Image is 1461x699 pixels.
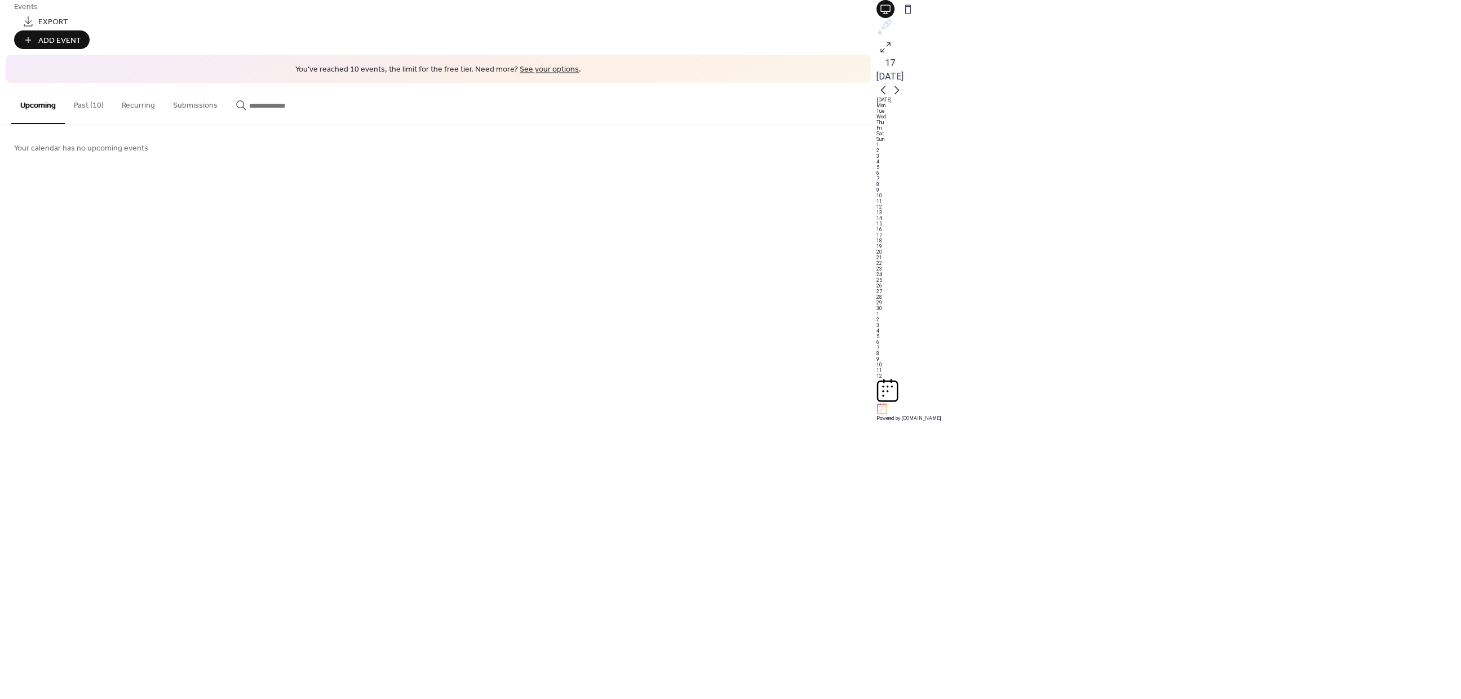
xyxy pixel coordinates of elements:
[876,260,1461,266] div: 22
[876,193,1461,198] div: 10
[876,125,1461,131] div: Fri
[876,255,1461,260] div: 21
[876,244,1461,249] div: 19
[14,30,90,49] button: Add Event
[65,83,113,123] button: Past (10)
[876,306,1461,311] div: 30
[876,373,1461,379] div: 12
[876,277,1461,283] div: 25
[876,131,1461,136] div: Sat
[876,322,1461,328] div: 3
[901,415,941,421] a: [DOMAIN_NAME]
[876,328,1461,334] div: 4
[876,215,1461,221] div: 14
[876,108,1461,114] div: Tue
[876,300,1461,306] div: 29
[876,176,1461,182] div: 7
[876,142,1461,148] div: 1
[113,83,164,123] button: Recurring
[876,198,1461,204] div: 11
[876,159,1461,165] div: 4
[876,294,1461,300] div: 28
[876,97,1461,103] div: [DATE]
[876,232,1461,238] div: 17
[876,148,1461,153] div: 2
[38,35,81,47] span: Add Event
[164,83,227,123] button: Submissions
[876,249,1461,255] div: 20
[876,356,1461,362] div: 9
[876,317,1461,322] div: 2
[873,54,907,86] button: 17[DATE]
[876,204,1461,210] div: 12
[876,334,1461,339] div: 5
[876,311,1461,317] div: 1
[876,120,1461,125] div: Thu
[876,272,1461,277] div: 24
[876,103,1461,108] div: Mon
[38,16,68,28] span: Export
[876,345,1461,351] div: 7
[876,165,1461,170] div: 5
[876,351,1461,356] div: 8
[876,227,1461,232] div: 16
[876,283,1461,289] div: 26
[876,170,1461,176] div: 6
[876,339,1461,345] div: 6
[14,12,77,30] a: Export
[876,362,1461,368] div: 10
[876,187,1461,193] div: 9
[876,415,1461,421] div: Powered by
[876,238,1461,244] div: 18
[876,368,1461,373] div: 11
[876,266,1461,272] div: 23
[876,153,1461,159] div: 3
[876,114,1461,120] div: Wed
[876,136,1461,142] div: Sun
[14,142,148,154] span: Your calendar has no upcoming events
[876,221,1461,227] div: 15
[876,289,1461,294] div: 27
[17,64,860,76] span: You've reached 10 events, the limit for the free tier. Need more? .
[14,41,90,47] a: Add Event
[876,182,1461,187] div: 8
[11,83,65,124] button: Upcoming
[876,210,1461,215] div: 13
[520,62,579,77] a: See your options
